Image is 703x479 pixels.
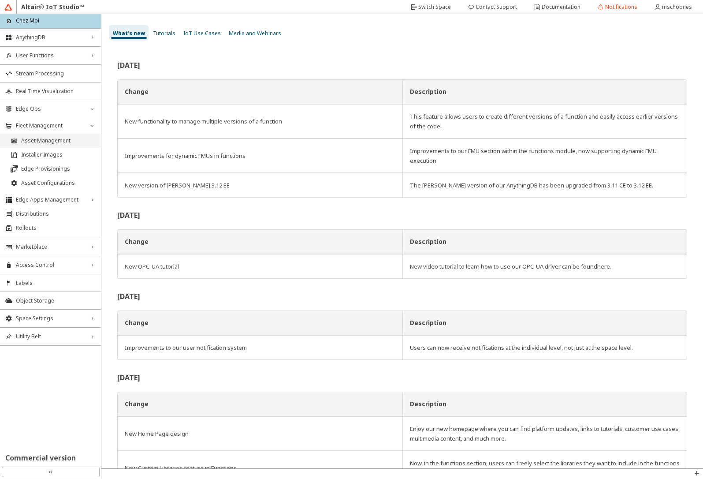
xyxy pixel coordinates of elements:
[16,122,85,129] span: Fleet Management
[117,293,687,300] h2: [DATE]
[402,311,688,335] th: Description
[410,146,680,165] div: Improvements to our FMU section within the functions module, now supporting dynamic FMU execution.
[229,30,281,37] span: Media and Webinars
[16,280,96,287] span: Labels
[183,30,221,37] span: IoT Use Cases
[125,343,395,352] div: Improvements to our user notification system
[153,30,175,37] span: Tutorials
[402,229,688,254] th: Description
[117,62,687,69] h2: [DATE]
[16,17,39,25] p: Chez Moi
[21,165,96,172] span: Edge Provisionings
[410,458,680,478] div: Now, in the functions section, users can freely select the libraries they want to include in the ...
[16,315,85,322] span: Space Settings
[117,212,687,219] h2: [DATE]
[21,180,96,187] span: Asset Configurations
[16,225,96,232] span: Rollouts
[113,30,145,37] span: What’s new
[410,424,680,443] div: Enjoy our new homepage where you can find platform updates, links to tutorials, customer use case...
[16,210,96,217] span: Distributions
[16,243,85,251] span: Marketplace
[16,52,85,59] span: User Functions
[125,180,395,190] div: New version of [PERSON_NAME] 3.12 EE
[410,180,680,190] div: The [PERSON_NAME] version of our AnythingDB has been upgraded from 3.11 CE to 3.12 EE.
[410,112,680,131] div: This feature allows users to create different versions of a function and easily access earlier ve...
[21,137,96,144] span: Asset Management
[402,79,688,104] th: Description
[16,262,85,269] span: Access Control
[16,196,85,203] span: Edge Apps Management
[125,429,395,438] div: New Home Page design
[16,88,96,95] span: Real Time Visualization
[402,392,688,416] th: Description
[597,262,610,270] a: here
[117,392,402,416] th: Change
[125,262,395,271] div: New OPC-UA tutorial
[125,116,395,126] div: New functionality to manage multiple versions of a function
[410,343,680,352] div: Users can now receive notifications at the individual level, not just at the space level.
[16,105,85,112] span: Edge Ops
[117,79,402,104] th: Change
[125,151,395,161] div: Improvements for dynamic FMUs in functions
[16,333,85,340] span: Utility Belt
[117,374,687,381] h2: [DATE]
[117,229,402,254] th: Change
[117,311,402,335] th: Change
[410,262,680,271] div: New video tutorial to learn how to use our OPC-UA driver can be found .
[21,151,96,158] span: Installer Images
[16,34,85,41] span: AnythingDB
[125,463,395,473] div: New Custom Libraries feature in Functions
[16,70,96,77] span: Stream Processing
[16,297,96,304] span: Object Storage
